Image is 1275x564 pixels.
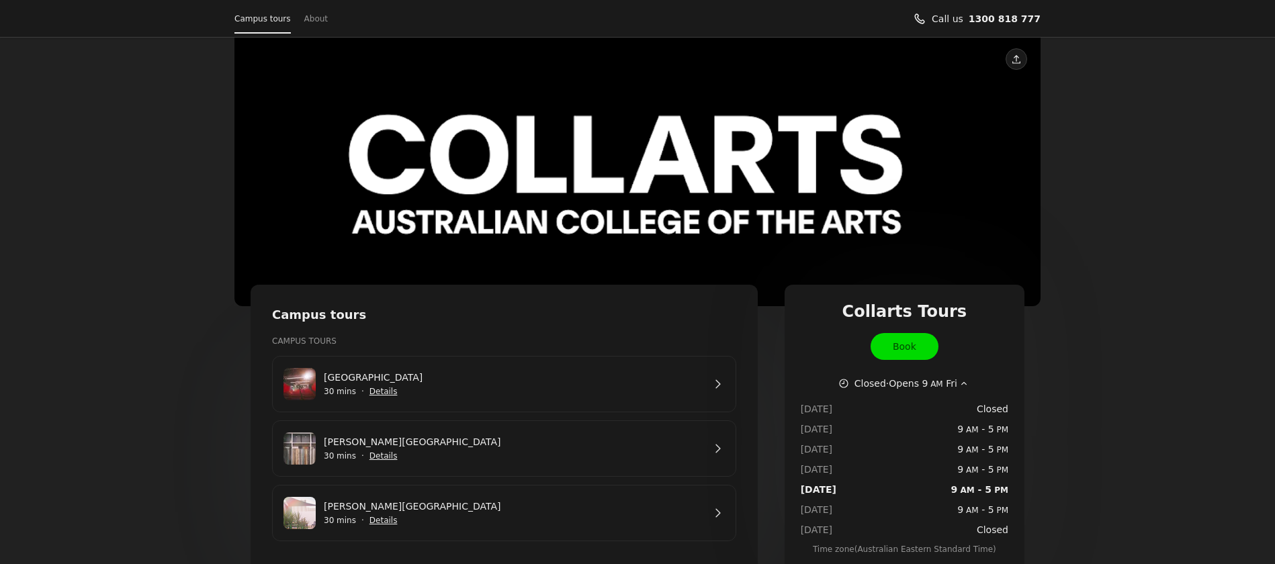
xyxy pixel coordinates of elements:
span: Book [893,339,916,354]
span: - [957,422,1008,436]
span: AM [928,379,942,389]
span: AM [963,465,978,475]
h2: Campus tours [272,306,736,324]
span: - [957,462,1008,477]
span: - [957,442,1008,457]
span: Closed [977,522,1008,537]
span: 5 [988,504,994,515]
span: AM [963,506,978,515]
span: 9 [957,444,963,455]
button: Show details for George St Campus [369,514,398,527]
span: 9 [922,378,928,389]
span: - [957,502,1008,517]
a: About [304,9,328,28]
button: Share this page [1006,48,1027,70]
span: Closed · Opens Fri [854,376,957,391]
span: 9 [957,504,963,515]
a: Book [871,333,938,360]
span: 5 [988,424,994,434]
span: Call us [932,11,963,26]
span: Time zone ( Australian Eastern Standard Time ) [801,543,1008,556]
span: PM [994,465,1008,475]
dt: [DATE] [801,422,836,436]
a: [PERSON_NAME][GEOGRAPHIC_DATA] [324,499,703,514]
dt: [DATE] [801,522,836,537]
span: PM [994,445,1008,455]
dt: [DATE] [801,482,836,497]
span: 5 [985,484,992,495]
button: Show details for Cromwell St Campus [369,449,398,463]
span: - [951,482,1008,497]
span: 5 [988,464,994,475]
a: Campus tours [234,9,291,28]
a: [GEOGRAPHIC_DATA] [324,370,703,385]
button: Show details for Wellington St Campus [369,385,398,398]
dt: [DATE] [801,402,836,416]
span: AM [963,445,978,455]
a: [PERSON_NAME][GEOGRAPHIC_DATA] [324,434,703,449]
span: Closed [977,402,1008,416]
dt: [DATE] [801,462,836,477]
dt: [DATE] [801,442,836,457]
span: PM [994,425,1008,434]
h3: Campus Tours [272,334,736,348]
span: 9 [957,464,963,475]
span: PM [994,506,1008,515]
span: PM [992,485,1008,495]
span: Collarts Tours [842,301,967,322]
button: Show working hours [838,376,971,391]
dt: [DATE] [801,502,836,517]
span: AM [963,425,978,434]
span: 9 [957,424,963,434]
span: 9 [951,484,958,495]
span: 5 [988,444,994,455]
div: View photo [234,38,1041,306]
span: AM [957,485,974,495]
a: Call us 1300 818 777 [969,11,1041,26]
